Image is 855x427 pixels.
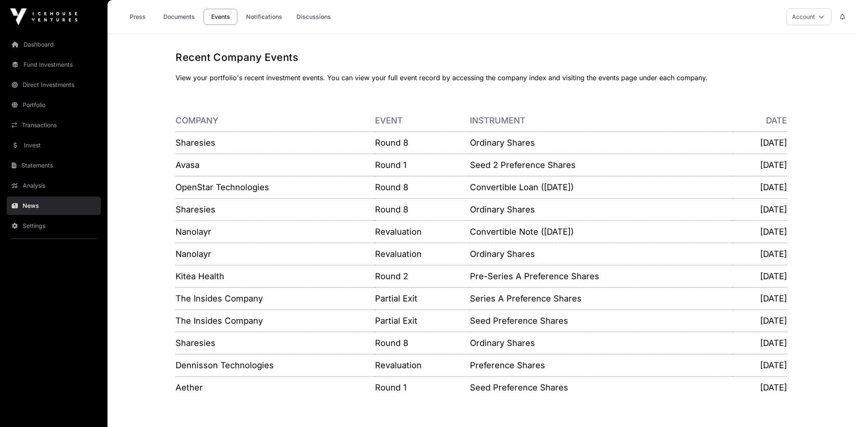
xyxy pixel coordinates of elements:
[470,359,732,371] p: Preference Shares
[176,293,263,304] a: The Insides Company
[7,116,101,134] a: Transactions
[375,110,469,132] th: Event
[470,293,732,304] p: Series A Preference Shares
[470,337,732,349] p: Ordinary Shares
[375,382,469,393] p: Round 1
[7,35,101,54] a: Dashboard
[176,51,787,64] h1: Recent Company Events
[176,73,787,83] p: View your portfolio's recent investment events. You can view your full event record by accessing ...
[176,360,274,370] a: Dennisson Technologies
[176,271,224,281] a: Kitea Health
[470,181,732,193] p: Convertible Loan ([DATE])
[732,337,787,349] p: [DATE]
[732,382,787,393] p: [DATE]
[158,9,200,25] a: Documents
[375,204,469,215] p: Round 8
[7,136,101,155] a: Invest
[7,55,101,74] a: Fund Investments
[732,359,787,371] p: [DATE]
[176,182,269,192] a: OpenStar Technologies
[732,159,787,171] p: [DATE]
[470,137,732,149] p: Ordinary Shares
[10,8,77,25] img: Icehouse Ventures Logo
[121,9,155,25] a: Press
[470,226,732,238] p: Convertible Note ([DATE])
[7,217,101,235] a: Settings
[375,359,469,371] p: Revaluation
[176,316,263,326] a: The Insides Company
[470,110,732,132] th: Instrument
[7,196,101,215] a: News
[7,76,101,94] a: Direct Investments
[470,270,732,282] p: Pre-Series A Preference Shares
[470,315,732,327] p: Seed Preference Shares
[7,156,101,175] a: Statements
[732,110,787,132] th: Date
[7,176,101,195] a: Analysis
[375,248,469,260] p: Revaluation
[732,137,787,149] p: [DATE]
[375,137,469,149] p: Round 8
[787,8,831,25] button: Account
[375,270,469,282] p: Round 2
[7,96,101,114] a: Portfolio
[732,293,787,304] p: [DATE]
[470,159,732,171] p: Seed 2 Preference Shares
[176,138,215,148] a: Sharesies
[470,382,732,393] p: Seed Preference Shares
[375,181,469,193] p: Round 8
[176,227,211,237] a: Nanolayr
[204,9,237,25] a: Events
[176,204,215,215] a: Sharesies
[375,226,469,238] p: Revaluation
[732,270,787,282] p: [DATE]
[470,248,732,260] p: Ordinary Shares
[732,315,787,327] p: [DATE]
[176,160,199,170] a: Avasa
[176,382,203,393] a: Aether
[375,337,469,349] p: Round 8
[470,204,732,215] p: Ordinary Shares
[732,226,787,238] p: [DATE]
[176,110,375,132] th: Company
[176,338,215,348] a: Sharesies
[176,249,211,259] a: Nanolayr
[375,293,469,304] p: Partial Exit
[732,248,787,260] p: [DATE]
[375,159,469,171] p: Round 1
[732,204,787,215] p: [DATE]
[375,315,469,327] p: Partial Exit
[291,9,336,25] a: Discussions
[813,387,855,427] iframe: Chat Widget
[732,181,787,193] p: [DATE]
[241,9,288,25] a: Notifications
